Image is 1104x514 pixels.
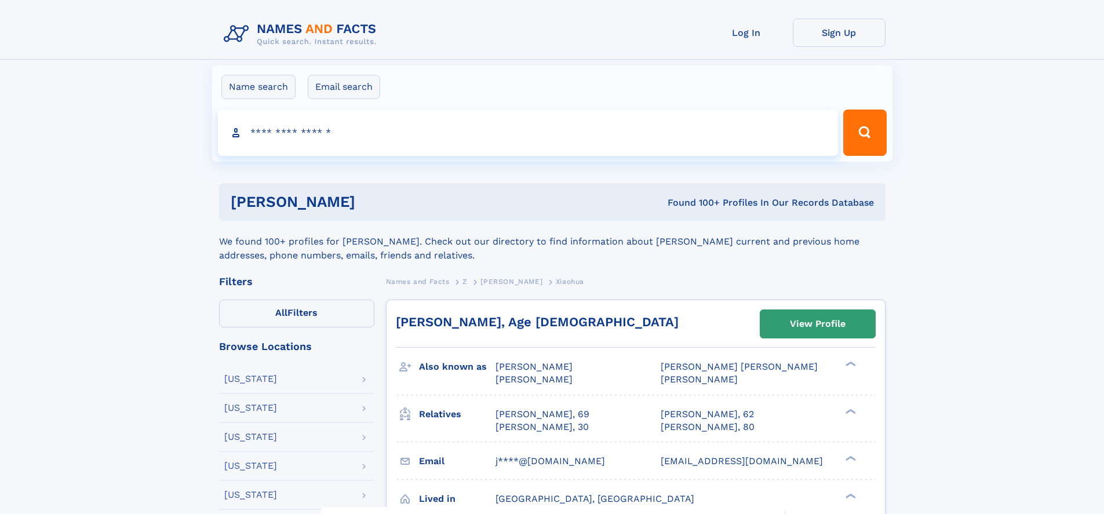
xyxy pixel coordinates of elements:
div: [US_STATE] [224,403,277,413]
span: [PERSON_NAME] [495,374,573,385]
img: Logo Names and Facts [219,19,386,50]
a: [PERSON_NAME], 62 [661,408,754,421]
div: ❯ [843,492,857,500]
span: Z [462,278,468,286]
span: [EMAIL_ADDRESS][DOMAIN_NAME] [661,455,823,466]
a: Names and Facts [386,274,450,289]
div: [US_STATE] [224,490,277,500]
span: [PERSON_NAME] [661,374,738,385]
div: ❯ [843,360,857,368]
span: [PERSON_NAME] [495,361,573,372]
div: [US_STATE] [224,461,277,471]
h3: Relatives [419,404,495,424]
div: ❯ [843,454,857,462]
a: Z [462,274,468,289]
div: ❯ [843,407,857,415]
span: [PERSON_NAME] [480,278,542,286]
a: [PERSON_NAME] [480,274,542,289]
div: We found 100+ profiles for [PERSON_NAME]. Check out our directory to find information about [PERS... [219,221,886,263]
div: [US_STATE] [224,432,277,442]
a: Sign Up [793,19,886,47]
h1: [PERSON_NAME] [231,195,512,209]
div: [US_STATE] [224,374,277,384]
div: Filters [219,276,374,287]
h3: Email [419,451,495,471]
label: Email search [308,75,380,99]
a: [PERSON_NAME], 80 [661,421,755,433]
span: All [275,307,287,318]
a: View Profile [760,310,875,338]
button: Search Button [843,110,886,156]
a: Log In [700,19,793,47]
a: [PERSON_NAME], Age [DEMOGRAPHIC_DATA] [396,315,679,329]
div: Browse Locations [219,341,374,352]
div: Found 100+ Profiles In Our Records Database [511,196,874,209]
span: [PERSON_NAME] [PERSON_NAME] [661,361,818,372]
h3: Also known as [419,357,495,377]
input: search input [218,110,839,156]
a: [PERSON_NAME], 30 [495,421,589,433]
label: Filters [219,300,374,327]
span: [GEOGRAPHIC_DATA], [GEOGRAPHIC_DATA] [495,493,694,504]
label: Name search [221,75,296,99]
div: View Profile [790,311,846,337]
a: [PERSON_NAME], 69 [495,408,589,421]
span: Xiaohua [556,278,584,286]
h3: Lived in [419,489,495,509]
